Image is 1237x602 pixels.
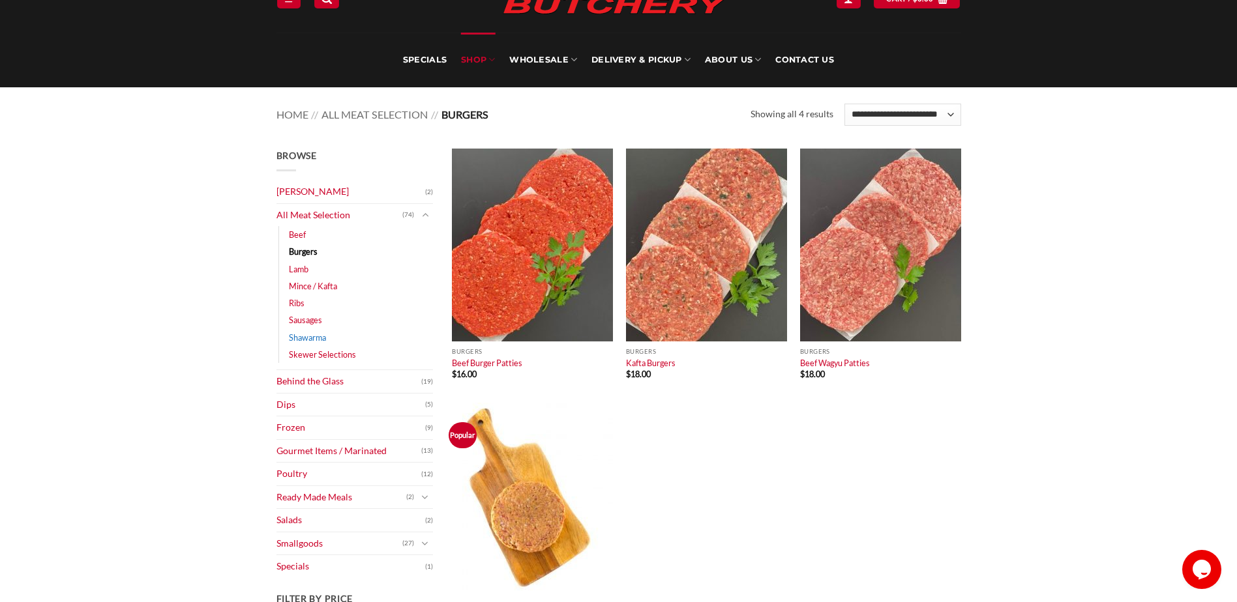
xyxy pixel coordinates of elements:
img: Beef Wagyu Patties [800,149,961,341]
a: Wholesale [509,33,577,87]
a: Beef Wagyu Patties [800,358,870,368]
a: Specials [276,555,425,578]
a: Contact Us [775,33,834,87]
a: Mince / Kafta [289,278,337,294]
span: (9) [425,418,433,438]
p: Burgers [800,348,961,355]
img: Beef Burger Patties [452,149,613,341]
span: $ [626,369,631,379]
a: About Us [705,33,761,87]
span: (27) [402,534,414,553]
button: Toggle [417,536,433,551]
a: Burgers [289,243,318,260]
span: (2) [425,182,433,202]
a: Shawarma [289,329,326,346]
a: Beef [289,226,306,243]
span: (2) [406,487,414,507]
a: Ready Made Meals [276,486,406,509]
a: Lamb [289,261,308,278]
a: All Meat Selection [321,108,428,121]
bdi: 18.00 [800,369,825,379]
a: Kafta Burgers [626,358,676,368]
a: Skewer Selections [289,346,356,363]
img: Camel Burger Patties [452,403,613,595]
a: Specials [403,33,447,87]
span: (12) [421,465,433,484]
iframe: chat widget [1182,550,1224,589]
a: Behind the Glass [276,370,421,393]
span: (13) [421,441,433,461]
a: Sausages [289,311,322,328]
a: Poultry [276,463,421,485]
a: Home [276,108,308,121]
p: Burgers [626,348,787,355]
a: SHOP [461,33,495,87]
a: All Meat Selection [276,204,402,227]
span: // [431,108,438,121]
span: (5) [425,395,433,414]
span: Burgers [441,108,488,121]
a: Ribs [289,294,305,311]
button: Toggle [417,208,433,222]
a: Frozen [276,416,425,439]
span: (1) [425,557,433,577]
span: $ [800,369,805,379]
span: Browse [276,150,317,161]
span: (74) [402,205,414,225]
a: Delivery & Pickup [591,33,691,87]
span: (19) [421,372,433,392]
span: $ [452,369,456,379]
a: Dips [276,394,425,416]
a: [PERSON_NAME] [276,180,425,203]
span: (2) [425,511,433,530]
a: Beef Burger Patties [452,358,522,368]
span: // [311,108,318,121]
select: Shop order [844,104,961,126]
a: Salads [276,509,425,532]
a: Gourmet Items / Marinated [276,440,421,463]
button: Toggle [417,490,433,504]
img: Kafta Burgers [626,149,787,341]
p: Burgers [452,348,613,355]
bdi: 16.00 [452,369,477,379]
a: Smallgoods [276,532,402,555]
p: Showing all 4 results [751,107,833,122]
bdi: 18.00 [626,369,651,379]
